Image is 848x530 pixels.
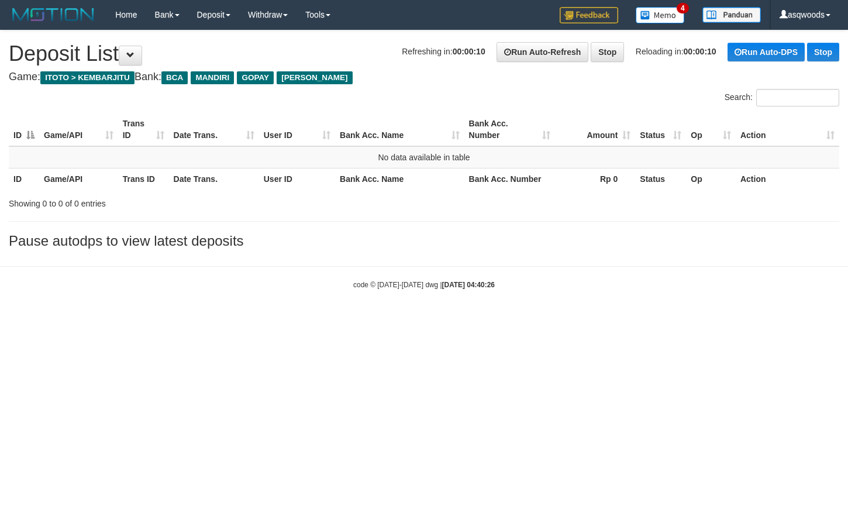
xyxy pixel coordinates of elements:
span: BCA [161,71,188,84]
th: Op [686,168,736,190]
th: Bank Acc. Name [335,168,464,190]
th: ID: activate to sort column descending [9,113,39,146]
label: Search: [725,89,839,106]
th: Game/API [39,168,118,190]
td: No data available in table [9,146,839,168]
span: Reloading in: [636,47,716,56]
span: MANDIRI [191,71,234,84]
img: panduan.png [702,7,761,23]
a: Stop [807,43,839,61]
th: User ID [259,168,335,190]
input: Search: [756,89,839,106]
th: Bank Acc. Number: activate to sort column ascending [464,113,555,146]
th: Date Trans. [169,168,259,190]
th: Amount: activate to sort column ascending [555,113,636,146]
img: MOTION_logo.png [9,6,98,23]
img: Button%20Memo.svg [636,7,685,23]
strong: 00:00:10 [453,47,485,56]
span: [PERSON_NAME] [277,71,352,84]
th: Action [736,168,839,190]
th: Action: activate to sort column ascending [736,113,839,146]
th: Status [635,168,686,190]
span: Refreshing in: [402,47,485,56]
th: Game/API: activate to sort column ascending [39,113,118,146]
th: Trans ID [118,168,169,190]
th: Bank Acc. Number [464,168,555,190]
th: User ID: activate to sort column ascending [259,113,335,146]
th: Bank Acc. Name: activate to sort column ascending [335,113,464,146]
span: ITOTO > KEMBARJITU [40,71,135,84]
h4: Game: Bank: [9,71,839,83]
span: 4 [677,3,689,13]
img: Feedback.jpg [560,7,618,23]
a: Run Auto-Refresh [497,42,588,62]
small: code © [DATE]-[DATE] dwg | [353,281,495,289]
h1: Deposit List [9,42,839,66]
strong: 00:00:10 [684,47,716,56]
h3: Pause autodps to view latest deposits [9,233,839,249]
div: Showing 0 to 0 of 0 entries [9,193,344,209]
strong: [DATE] 04:40:26 [442,281,495,289]
a: Run Auto-DPS [728,43,805,61]
th: Date Trans.: activate to sort column ascending [169,113,259,146]
th: Rp 0 [555,168,636,190]
th: ID [9,168,39,190]
a: Stop [591,42,624,62]
th: Trans ID: activate to sort column ascending [118,113,169,146]
th: Status: activate to sort column ascending [635,113,686,146]
th: Op: activate to sort column ascending [686,113,736,146]
span: GOPAY [237,71,274,84]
